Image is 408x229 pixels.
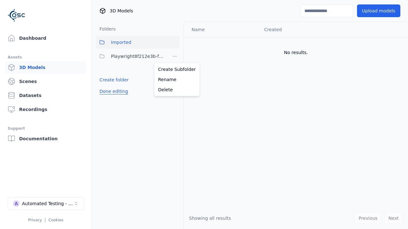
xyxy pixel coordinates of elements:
[156,74,198,85] a: Rename
[156,85,198,95] a: Delete
[156,64,198,74] a: Create Subfolder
